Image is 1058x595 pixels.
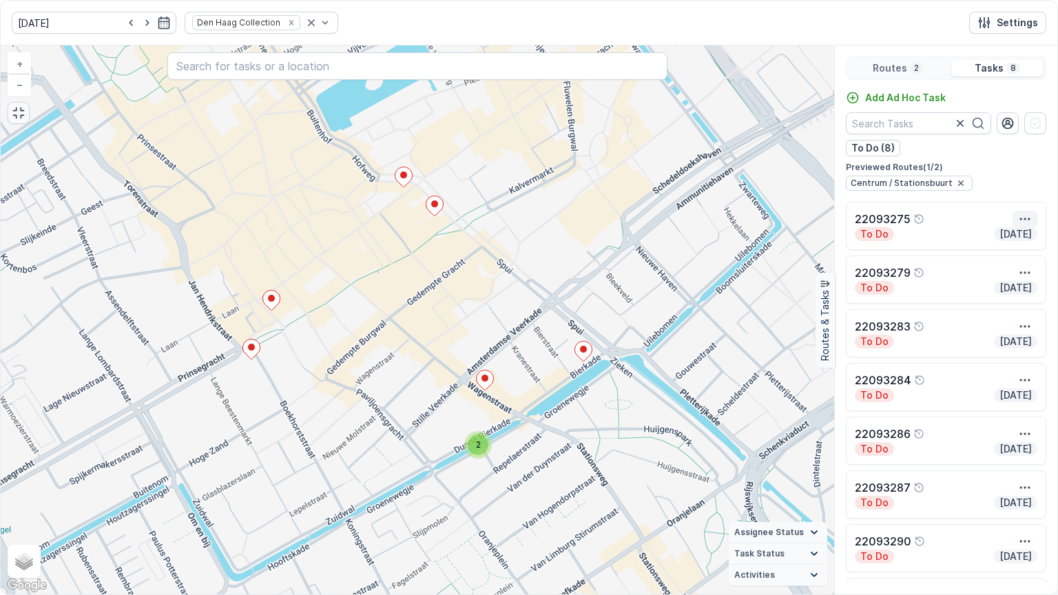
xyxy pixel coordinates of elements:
[998,442,1033,456] p: [DATE]
[734,548,785,559] span: Task Status
[851,141,895,155] p: To Do (8)
[998,335,1033,348] p: [DATE]
[873,61,907,75] p: Routes
[859,335,890,348] p: To Do
[975,61,1004,75] p: Tasks
[998,227,1033,241] p: [DATE]
[859,496,890,510] p: To Do
[729,543,827,565] summary: Task Status
[913,428,924,439] div: Help Tooltip Icon
[167,52,667,80] input: Search for tasks or a location
[9,546,39,576] a: Layers
[855,211,911,227] p: 22093275
[17,58,23,70] span: +
[859,388,890,402] p: To Do
[846,112,991,134] input: Search Tasks
[855,372,911,388] p: 22093284
[193,16,282,29] div: Den Haag Collection
[914,536,925,547] div: Help Tooltip Icon
[851,178,953,189] span: Centrum / Stationsbuurt
[913,482,924,493] div: Help Tooltip Icon
[17,79,23,90] span: −
[998,550,1033,563] p: [DATE]
[859,442,890,456] p: To Do
[865,91,946,105] p: Add Ad Hoc Task
[913,321,924,332] div: Help Tooltip Icon
[9,74,30,95] a: Zoom Out
[4,576,50,594] a: Open this area in Google Maps (opens a new window)
[4,576,50,594] img: Google
[9,54,30,74] a: Zoom In
[859,550,890,563] p: To Do
[859,227,890,241] p: To Do
[913,267,924,278] div: Help Tooltip Icon
[846,91,946,105] a: Add Ad Hoc Task
[913,63,920,74] p: 2
[284,17,299,28] div: Remove Den Haag Collection
[734,570,775,581] span: Activities
[476,439,481,450] span: 2
[855,426,911,442] p: 22093286
[859,281,890,295] p: To Do
[998,281,1033,295] p: [DATE]
[12,12,176,34] input: dd/mm/yyyy
[998,388,1033,402] p: [DATE]
[914,375,925,386] div: Help Tooltip Icon
[818,290,832,361] p: Routes & Tasks
[855,479,911,496] p: 22093287
[729,565,827,586] summary: Activities
[734,527,804,538] span: Assignee Status
[846,140,900,156] button: To Do (8)
[913,213,924,225] div: Help Tooltip Icon
[464,431,492,459] div: 2
[855,264,911,281] p: 22093279
[855,318,911,335] p: 22093283
[1009,63,1017,74] p: 8
[729,522,827,543] summary: Assignee Status
[998,496,1033,510] p: [DATE]
[846,162,1046,173] p: Previewed Routes ( 1 / 2 )
[855,533,911,550] p: 22093290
